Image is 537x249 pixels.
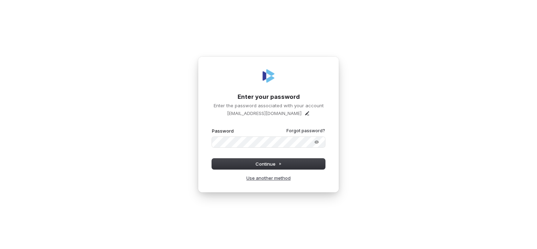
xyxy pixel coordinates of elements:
p: [EMAIL_ADDRESS][DOMAIN_NAME] [227,110,302,116]
h1: Enter your password [212,93,325,101]
button: Continue [212,159,325,169]
a: Use another method [246,175,291,181]
button: Edit [304,110,310,116]
button: Show password [310,138,324,146]
a: Forgot password? [286,128,325,134]
label: Password [212,128,234,134]
p: Enter the password associated with your account [212,102,325,109]
img: Coverbase [260,68,277,84]
span: Continue [255,161,282,167]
